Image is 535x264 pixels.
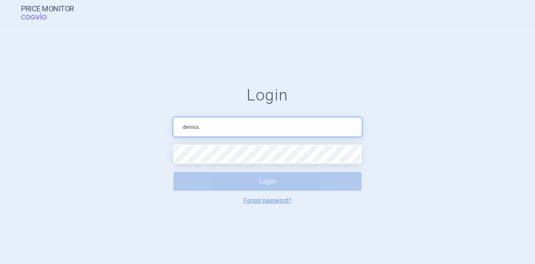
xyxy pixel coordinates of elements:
strong: Price Monitor [21,5,74,13]
a: Price MonitorCOGVIO [21,5,74,21]
button: Login [173,172,362,191]
a: Forgot password? [244,197,291,203]
h1: Login [173,86,362,105]
input: Email [173,118,362,136]
span: COGVIO [21,13,59,20]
